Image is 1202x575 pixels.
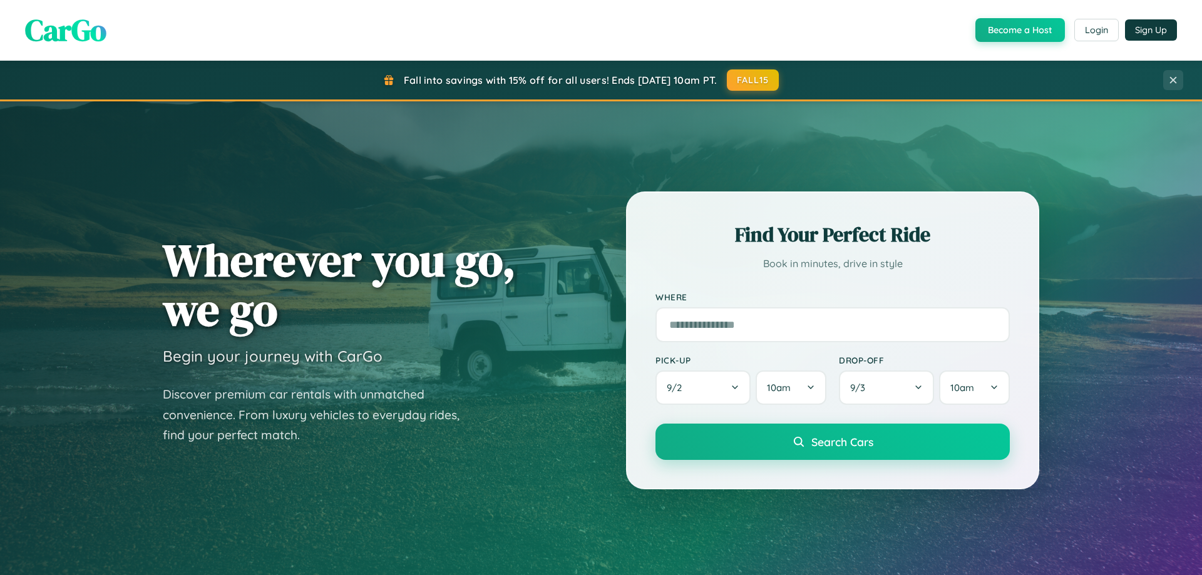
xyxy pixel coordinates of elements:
[727,69,779,91] button: FALL15
[756,370,826,405] button: 10am
[850,382,871,394] span: 9 / 3
[767,382,791,394] span: 10am
[25,9,106,51] span: CarGo
[655,292,1010,302] label: Where
[839,370,934,405] button: 9/3
[655,370,751,405] button: 9/2
[939,370,1010,405] button: 10am
[163,347,383,365] h3: Begin your journey with CarGo
[1074,19,1119,41] button: Login
[1125,19,1177,41] button: Sign Up
[975,18,1065,42] button: Become a Host
[404,74,717,86] span: Fall into savings with 15% off for all users! Ends [DATE] 10am PT.
[839,355,1010,365] label: Drop-off
[655,355,826,365] label: Pick-up
[950,382,974,394] span: 10am
[163,384,476,445] p: Discover premium car rentals with unmatched convenience. From luxury vehicles to everyday rides, ...
[811,435,873,449] span: Search Cars
[163,235,516,334] h1: Wherever you go, we go
[655,255,1010,273] p: Book in minutes, drive in style
[655,221,1010,248] h2: Find Your Perfect Ride
[655,424,1010,460] button: Search Cars
[667,382,688,394] span: 9 / 2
